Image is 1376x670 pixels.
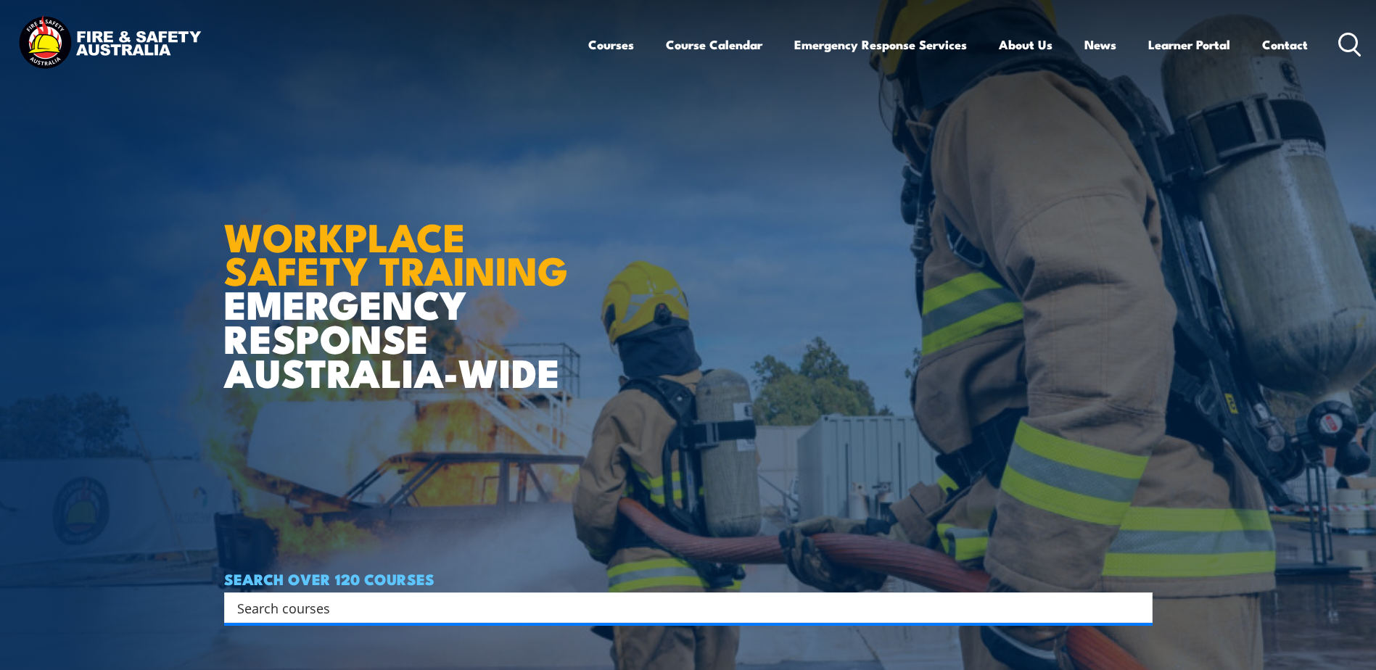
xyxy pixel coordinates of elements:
a: Courses [588,25,634,64]
a: Learner Portal [1148,25,1230,64]
button: Search magnifier button [1127,597,1148,618]
form: Search form [240,597,1124,618]
h4: SEARCH OVER 120 COURSES [224,571,1153,587]
strong: WORKPLACE SAFETY TRAINING [224,205,568,299]
a: News [1084,25,1116,64]
a: About Us [999,25,1052,64]
a: Contact [1262,25,1308,64]
input: Search input [237,597,1121,619]
h1: EMERGENCY RESPONSE AUSTRALIA-WIDE [224,183,579,389]
a: Emergency Response Services [794,25,967,64]
a: Course Calendar [666,25,762,64]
